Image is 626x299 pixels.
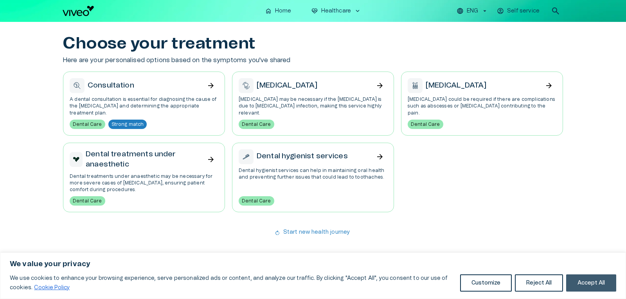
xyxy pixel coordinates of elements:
[239,121,274,128] span: Dental Care
[515,274,563,292] button: Reject All
[63,34,563,52] h1: Choose your treatment
[507,7,540,15] p: Self service
[354,7,361,14] span: keyboard_arrow_down
[467,7,478,15] p: ENG
[257,81,317,91] h6: [MEDICAL_DATA]
[239,167,387,181] p: Dental hygienist services can help in maintaining oral health and preventing further issues that ...
[566,274,616,292] button: Accept All
[272,225,354,240] button: rotate_rightStart new health journey
[408,121,443,128] span: Dental Care
[262,5,295,17] button: homeHome
[70,197,105,204] span: Dental Care
[70,121,105,128] span: Dental Care
[239,197,274,204] span: Dental Care
[460,274,512,292] button: Customize
[10,260,616,269] p: We value your privacy
[455,5,489,17] button: ENG
[372,149,387,164] button: Select Dental hygienist services service
[376,81,384,90] span: arrow_forward
[265,7,272,14] span: home
[408,96,556,116] p: [MEDICAL_DATA] could be required if there are complications such as abscesses or [MEDICAL_DATA] c...
[311,7,318,14] span: ecg_heart
[426,81,486,91] h6: [MEDICAL_DATA]
[34,285,70,291] a: Cookie Policy
[275,7,291,15] p: Home
[275,230,280,235] span: rotate_right
[207,155,215,164] span: arrow_forward
[203,152,218,167] button: Select Dental treatments under anaesthetic service
[321,7,351,15] p: Healthcare
[548,3,563,19] button: open search modal
[283,228,350,236] p: Start new health journey
[70,96,218,116] p: A dental consultation is essential for diagnosing the cause of the [MEDICAL_DATA] and determining...
[239,96,387,116] p: [MEDICAL_DATA] may be necessary if the [MEDICAL_DATA] is due to [MEDICAL_DATA] infection, making ...
[257,151,348,162] h6: Dental hygienist services
[372,78,387,93] button: Select Root canal treatment service
[10,274,454,292] p: We use cookies to enhance your browsing experience, serve personalized ads or content, and analyz...
[63,6,94,16] img: Viveo logo
[541,78,556,93] button: Select Oral surgery service
[63,6,259,16] a: Navigate to homepage
[88,81,134,91] h6: Consultation
[376,152,384,161] span: arrow_forward
[308,5,365,17] button: ecg_heartHealthcarekeyboard_arrow_down
[207,81,215,90] span: arrow_forward
[63,56,563,65] p: Here are your personalised options based on the symptoms you've shared
[545,81,553,90] span: arrow_forward
[108,121,147,128] span: Strong match
[40,6,52,13] span: Help
[70,173,218,193] p: Dental treatments under anaesthetic may be necessary for more severe cases of [MEDICAL_DATA], ens...
[551,6,560,16] span: search
[496,5,541,17] button: Self service
[86,149,203,170] h6: Dental treatments under anaesthetic
[203,78,218,93] button: Select Consultation service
